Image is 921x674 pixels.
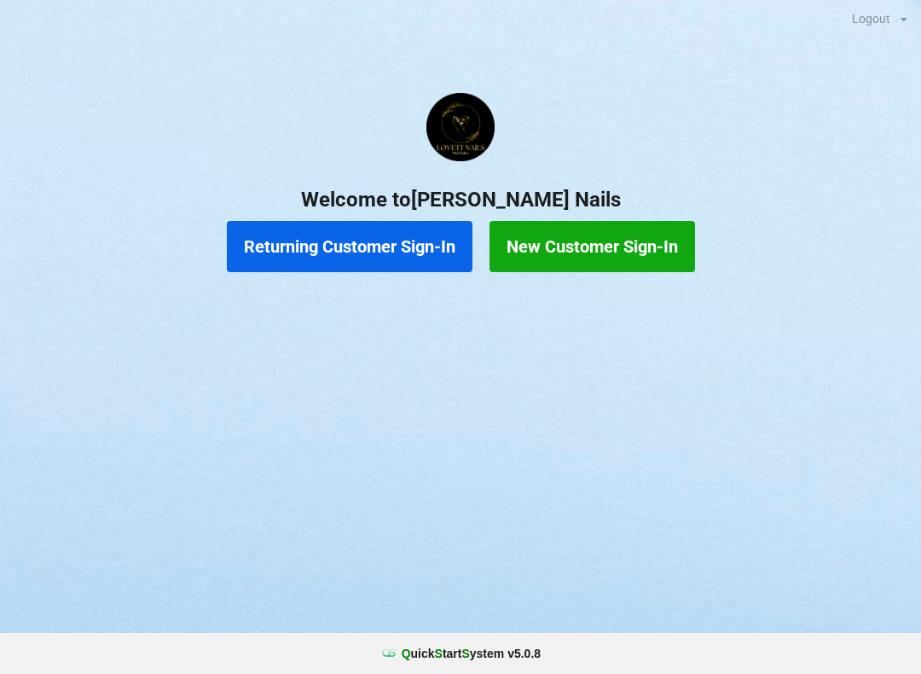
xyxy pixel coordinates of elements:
[461,647,469,660] span: S
[402,645,541,662] b: uick tart ystem v 5.0.8
[380,645,397,662] img: favicon.ico
[426,93,495,161] img: Lovett1.png
[489,221,695,272] button: New Customer Sign-In
[435,647,443,660] span: S
[227,221,472,272] button: Returning Customer Sign-In
[402,647,411,660] span: Q
[852,13,890,25] div: Logout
